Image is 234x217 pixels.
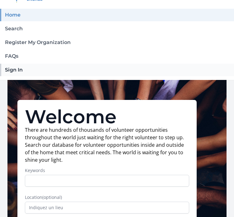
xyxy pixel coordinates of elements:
p: There are hundreds of thousands of volunteer opportunities throughout the world just waiting for ... [25,126,189,164]
span: (optional) [42,194,62,200]
label: Location [25,194,189,200]
label: Keywords [25,167,189,174]
h1: Welcome [25,107,189,126]
input: Indiquez un lieu [25,202,189,214]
